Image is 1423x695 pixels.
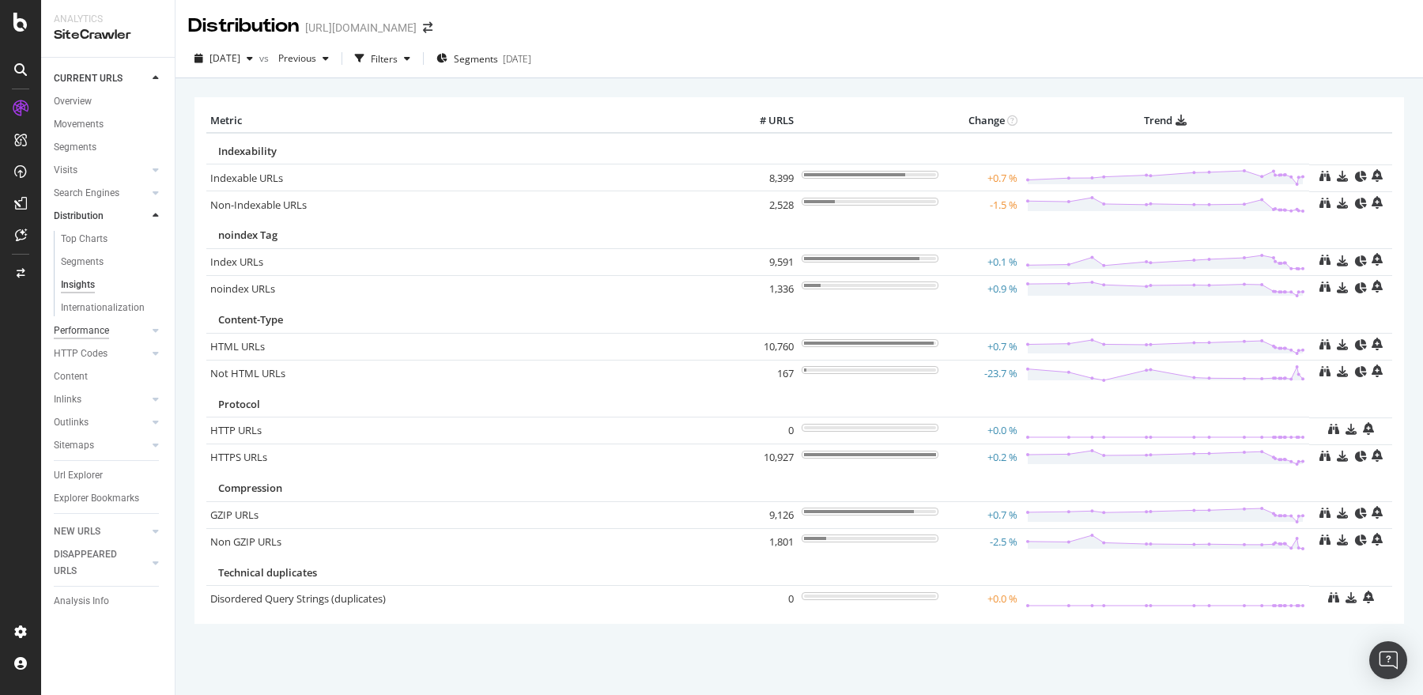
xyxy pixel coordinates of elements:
button: Previous [272,46,335,71]
a: Visits [54,162,148,179]
div: SiteCrawler [54,26,162,44]
td: 2,528 [734,191,798,218]
a: HTTP URLs [210,423,262,437]
div: Segments [61,254,104,270]
div: bell-plus [1372,338,1383,350]
a: Content [54,368,164,385]
a: Disordered Query Strings (duplicates) [210,591,386,606]
th: # URLS [734,109,798,133]
span: Technical duplicates [218,565,317,580]
a: Inlinks [54,391,148,408]
td: 0 [734,586,798,613]
a: GZIP URLs [210,508,259,522]
a: HTML URLs [210,339,265,353]
a: Analysis Info [54,593,164,610]
td: 10,927 [734,444,798,471]
a: Url Explorer [54,467,164,484]
a: noindex URLs [210,281,275,296]
td: 10,760 [734,333,798,360]
div: [DATE] [503,52,531,66]
a: Non GZIP URLs [210,534,281,549]
td: -23.7 % [942,360,1021,387]
td: +0.1 % [942,248,1021,275]
a: Search Engines [54,185,148,202]
div: Distribution [54,208,104,225]
span: Compression [218,481,282,495]
div: Distribution [188,13,299,40]
button: Segments[DATE] [430,46,538,71]
span: Previous [272,51,316,65]
td: +0.0 % [942,417,1021,444]
div: NEW URLS [54,523,100,540]
a: Movements [54,116,164,133]
div: bell-plus [1372,280,1383,293]
div: arrow-right-arrow-left [423,22,432,33]
div: Insights [61,277,95,293]
div: Open Intercom Messenger [1369,641,1407,679]
span: Content-Type [218,312,283,327]
a: Internationalization [61,300,164,316]
td: 1,801 [734,528,798,555]
th: Metric [206,109,734,133]
a: NEW URLS [54,523,148,540]
div: bell-plus [1363,591,1374,603]
span: 2025 Sep. 3rd [209,51,240,65]
div: Url Explorer [54,467,103,484]
div: Overview [54,93,92,110]
span: Segments [454,52,498,66]
td: 167 [734,360,798,387]
div: Inlinks [54,391,81,408]
a: Indexable URLs [210,171,283,185]
div: Explorer Bookmarks [54,490,139,507]
td: +0.2 % [942,444,1021,471]
a: Insights [61,277,164,293]
td: +0.7 % [942,333,1021,360]
div: bell-plus [1372,506,1383,519]
td: +0.9 % [942,275,1021,302]
div: Segments [54,139,96,156]
th: Trend [1021,109,1310,133]
a: DISAPPEARED URLS [54,546,148,580]
a: Top Charts [61,231,164,247]
div: HTTP Codes [54,346,108,362]
div: Top Charts [61,231,108,247]
div: Movements [54,116,104,133]
div: bell-plus [1372,169,1383,182]
button: [DATE] [188,46,259,71]
div: bell-plus [1372,364,1383,377]
a: Sitemaps [54,437,148,454]
td: 0 [734,417,798,444]
div: DISAPPEARED URLS [54,546,134,580]
div: bell-plus [1363,422,1374,435]
div: bell-plus [1372,196,1383,209]
td: 1,336 [734,275,798,302]
div: Internationalization [61,300,145,316]
div: Analysis Info [54,593,109,610]
a: Index URLs [210,255,263,269]
td: +0.7 % [942,501,1021,528]
a: Segments [61,254,164,270]
a: Explorer Bookmarks [54,490,164,507]
div: Filters [371,52,398,66]
td: 9,591 [734,248,798,275]
a: Distribution [54,208,148,225]
span: vs [259,51,272,65]
button: Filters [349,46,417,71]
td: -2.5 % [942,528,1021,555]
div: Sitemaps [54,437,94,454]
a: Not HTML URLs [210,366,285,380]
a: HTTP Codes [54,346,148,362]
div: Visits [54,162,77,179]
a: Outlinks [54,414,148,431]
div: Search Engines [54,185,119,202]
div: bell-plus [1372,449,1383,462]
div: bell-plus [1372,253,1383,266]
a: Overview [54,93,164,110]
div: CURRENT URLS [54,70,123,87]
div: Performance [54,323,109,339]
td: -1.5 % [942,191,1021,218]
a: Segments [54,139,164,156]
span: Indexability [218,144,277,158]
td: +0.7 % [942,164,1021,191]
span: Protocol [218,397,260,411]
